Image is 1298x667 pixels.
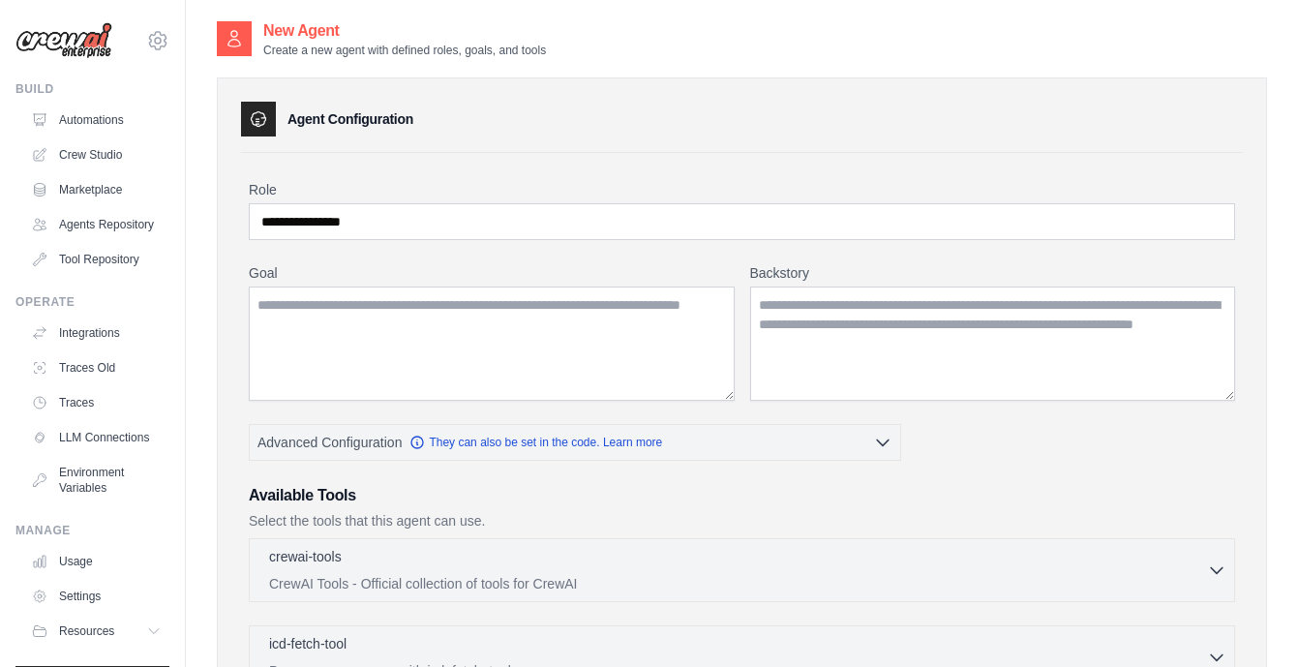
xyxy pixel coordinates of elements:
[250,425,900,460] button: Advanced Configuration They can also be set in the code. Learn more
[23,457,169,503] a: Environment Variables
[249,511,1235,531] p: Select the tools that this agent can use.
[23,387,169,418] a: Traces
[23,318,169,349] a: Integrations
[23,209,169,240] a: Agents Repository
[269,547,342,566] p: crewai-tools
[23,244,169,275] a: Tool Repository
[59,623,114,639] span: Resources
[23,174,169,205] a: Marketplace
[409,435,662,450] a: They can also be set in the code. Learn more
[23,422,169,453] a: LLM Connections
[23,581,169,612] a: Settings
[23,352,169,383] a: Traces Old
[263,43,546,58] p: Create a new agent with defined roles, goals, and tools
[269,634,347,653] p: icd-fetch-tool
[23,616,169,647] button: Resources
[269,574,1207,593] p: CrewAI Tools - Official collection of tools for CrewAI
[257,433,402,452] span: Advanced Configuration
[15,294,169,310] div: Operate
[257,547,1226,593] button: crewai-tools CrewAI Tools - Official collection of tools for CrewAI
[23,546,169,577] a: Usage
[249,484,1235,507] h3: Available Tools
[23,139,169,170] a: Crew Studio
[249,180,1235,199] label: Role
[15,523,169,538] div: Manage
[263,19,546,43] h2: New Agent
[287,109,413,129] h3: Agent Configuration
[750,263,1236,283] label: Backstory
[23,105,169,136] a: Automations
[249,263,735,283] label: Goal
[15,81,169,97] div: Build
[15,22,112,59] img: Logo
